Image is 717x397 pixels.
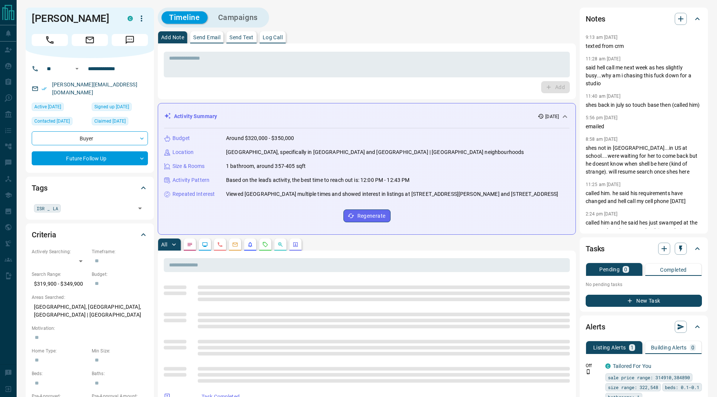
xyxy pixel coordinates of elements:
p: 5:56 pm [DATE] [586,115,618,120]
p: Timeframe: [92,248,148,255]
p: Repeated Interest [172,190,215,198]
p: Around $320,000 - $350,000 [226,134,294,142]
p: texted from crm [586,42,702,50]
p: 9:13 am [DATE] [586,35,618,40]
p: 1 bathroom, around 357-405 sqft [226,162,306,170]
p: said hell call me next week as hes slightly busy...why am i chasing this fuck down for a studio [586,64,702,88]
button: Timeline [162,11,208,24]
p: Home Type: [32,348,88,354]
svg: Email Verified [42,86,47,91]
span: Email [72,34,108,46]
span: Contacted [DATE] [34,117,70,125]
p: Location [172,148,194,156]
p: 1 [631,345,634,350]
div: Notes [586,10,702,28]
span: size range: 322,548 [608,383,658,391]
p: Search Range: [32,271,88,278]
p: Min Size: [92,348,148,354]
svg: Opportunities [277,242,283,248]
div: Future Follow Up [32,151,148,165]
p: called him and he said hes just swamped at the moment but plans to get back in touch. it sounds l... [586,219,702,259]
p: Motivation: [32,325,148,332]
p: Baths: [92,370,148,377]
svg: Notes [187,242,193,248]
button: Open [72,64,82,73]
span: Signed up [DATE] [94,103,129,111]
p: 11:40 am [DATE] [586,94,620,99]
p: Budget: [92,271,148,278]
div: condos.ca [605,363,611,369]
button: Open [135,203,145,214]
p: 0 [691,345,694,350]
a: Tailored For You [613,363,651,369]
p: Viewed [GEOGRAPHIC_DATA] multiple times and showed interest in listings at [STREET_ADDRESS][PERSO... [226,190,558,198]
h2: Criteria [32,229,56,241]
p: Send Text [229,35,254,40]
div: Thu Aug 14 2025 [32,103,88,113]
h2: Tags [32,182,47,194]
div: Alerts [586,318,702,336]
h1: [PERSON_NAME] [32,12,116,25]
p: Beds: [32,370,88,377]
p: 8:58 am [DATE] [586,137,618,142]
svg: Agent Actions [292,242,298,248]
p: Completed [660,267,687,272]
p: Size & Rooms [172,162,205,170]
div: condos.ca [128,16,133,21]
p: Building Alerts [651,345,687,350]
p: Off [586,362,601,369]
p: 2:24 pm [DATE] [586,211,618,217]
h2: Alerts [586,321,605,333]
div: Wed Dec 27 2023 [92,103,148,113]
div: Sun Aug 17 2025 [32,117,88,128]
h2: Tasks [586,243,605,255]
p: shes back in july so touch base then (called him) [586,101,702,109]
div: Tasks [586,240,702,258]
svg: Emails [232,242,238,248]
p: All [161,242,167,247]
div: Buyer [32,131,148,145]
p: Activity Pattern [172,176,209,184]
p: Budget [172,134,190,142]
svg: Push Notification Only [586,369,591,374]
p: Pending [599,267,620,272]
a: [PERSON_NAME][EMAIL_ADDRESS][DOMAIN_NAME] [52,82,137,95]
p: $319,900 - $349,900 [32,278,88,290]
button: New Task [586,295,702,307]
p: Listing Alerts [593,345,626,350]
p: 0 [624,267,627,272]
svg: Requests [262,242,268,248]
p: Areas Searched: [32,294,148,301]
p: No pending tasks [586,279,702,290]
button: Campaigns [211,11,265,24]
svg: Listing Alerts [247,242,253,248]
span: beds: 0.1-0.1 [665,383,699,391]
p: 11:25 am [DATE] [586,182,620,187]
p: Send Email [193,35,220,40]
p: Actively Searching: [32,248,88,255]
h2: Notes [586,13,605,25]
p: [GEOGRAPHIC_DATA], specifically in [GEOGRAPHIC_DATA] and [GEOGRAPHIC_DATA] | [GEOGRAPHIC_DATA] ne... [226,148,524,156]
p: called him. he said his requirements have changed and hell call my cell phone [DATE] [586,189,702,205]
p: Log Call [263,35,283,40]
svg: Lead Browsing Activity [202,242,208,248]
span: Claimed [DATE] [94,117,126,125]
span: ISR _ LA [37,205,58,212]
p: [DATE] [545,113,559,120]
span: Call [32,34,68,46]
p: Based on the lead's activity, the best time to reach out is: 12:00 PM - 12:43 PM [226,176,410,184]
div: Activity Summary[DATE] [164,109,569,123]
span: Active [DATE] [34,103,61,111]
div: Wed Dec 27 2023 [92,117,148,128]
p: Add Note [161,35,184,40]
p: emailed [586,123,702,131]
span: Message [112,34,148,46]
span: sale price range: 314910,384890 [608,374,690,381]
svg: Calls [217,242,223,248]
div: Tags [32,179,148,197]
button: Regenerate [343,209,391,222]
div: Criteria [32,226,148,244]
p: [GEOGRAPHIC_DATA], [GEOGRAPHIC_DATA], [GEOGRAPHIC_DATA] | [GEOGRAPHIC_DATA] [32,301,148,321]
p: shes not in [GEOGRAPHIC_DATA]...in US at school....were waiting for her to come back but he doesn... [586,144,702,176]
p: 11:28 am [DATE] [586,56,620,62]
